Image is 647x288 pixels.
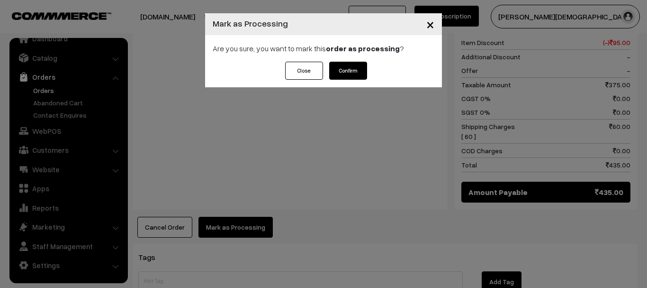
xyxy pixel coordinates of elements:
[213,17,288,30] h4: Mark as Processing
[419,9,442,39] button: Close
[205,35,442,62] div: Are you sure, you want to mark this ?
[326,44,400,53] strong: order as processing
[329,62,367,80] button: Confirm
[426,15,434,33] span: ×
[285,62,323,80] button: Close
